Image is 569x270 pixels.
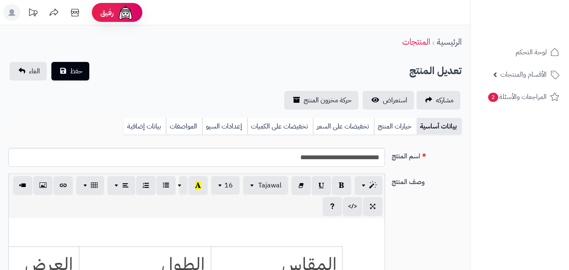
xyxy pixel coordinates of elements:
[409,62,462,80] h2: تعديل المنتج
[211,176,240,195] button: 16
[500,69,547,80] span: الأقسام والمنتجات
[388,174,465,187] label: وصف المنتج
[437,35,462,48] a: الرئيسية
[100,8,114,18] span: رفيق
[10,62,47,80] a: الغاء
[29,66,40,76] span: الغاء
[516,46,547,58] span: لوحة التحكم
[374,118,417,135] a: خيارات المنتج
[363,91,414,110] a: استعراض
[70,66,83,76] span: حفظ
[417,91,460,110] a: مشاركه
[383,95,407,105] span: استعراض
[304,95,352,105] span: حركة مخزون المنتج
[284,91,358,110] a: حركة مخزون المنتج
[388,148,465,161] label: اسم المنتج
[476,87,564,107] a: المراجعات والأسئلة2
[243,176,288,195] button: Tajawal
[313,118,374,135] a: تخفيضات على السعر
[224,180,233,190] span: 16
[117,4,134,21] img: ai-face.png
[166,118,202,135] a: المواصفات
[22,4,43,23] a: تحديثات المنصة
[202,118,247,135] a: إعدادات السيو
[512,6,561,24] img: logo-2.png
[417,118,462,135] a: بيانات أساسية
[258,180,281,190] span: Tajawal
[488,92,499,102] span: 2
[247,118,313,135] a: تخفيضات على الكميات
[436,95,454,105] span: مشاركه
[124,118,166,135] a: بيانات إضافية
[487,91,547,103] span: المراجعات والأسئلة
[402,35,430,48] a: المنتجات
[476,42,564,62] a: لوحة التحكم
[51,62,89,80] button: حفظ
